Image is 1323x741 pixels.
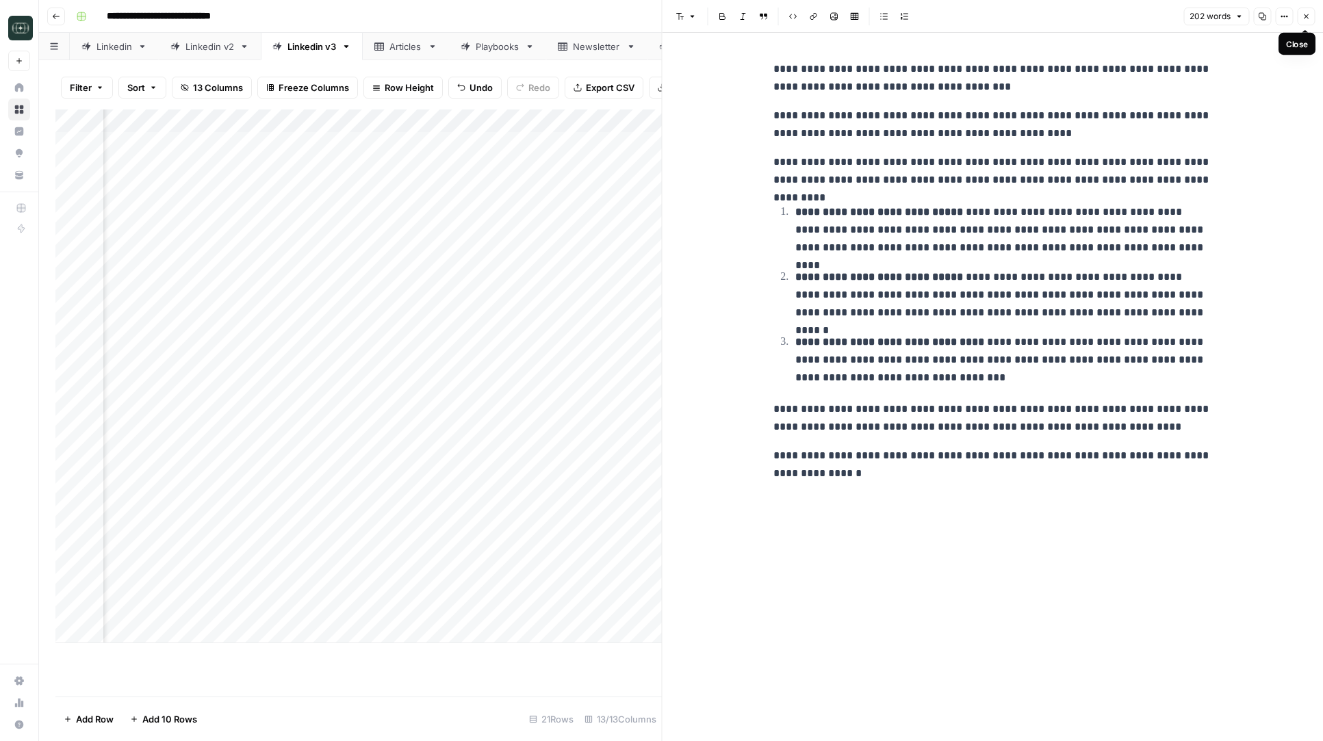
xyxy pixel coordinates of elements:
[1190,10,1231,23] span: 202 words
[546,33,647,60] a: Newsletter
[8,120,30,142] a: Insights
[363,77,443,99] button: Row Height
[476,40,519,53] div: Playbooks
[261,33,363,60] a: Linkedin v3
[185,40,234,53] div: Linkedin v2
[172,77,252,99] button: 13 Columns
[287,40,336,53] div: Linkedin v3
[385,81,434,94] span: Row Height
[142,712,197,726] span: Add 10 Rows
[363,33,449,60] a: Articles
[8,77,30,99] a: Home
[8,692,30,714] a: Usage
[55,708,122,730] button: Add Row
[573,40,621,53] div: Newsletter
[449,33,546,60] a: Playbooks
[1183,8,1249,25] button: 202 words
[61,77,113,99] button: Filter
[579,708,662,730] div: 13/13 Columns
[279,81,349,94] span: Freeze Columns
[389,40,422,53] div: Articles
[565,77,643,99] button: Export CSV
[8,714,30,736] button: Help + Support
[8,142,30,164] a: Opportunities
[470,81,493,94] span: Undo
[507,77,559,99] button: Redo
[647,33,725,60] a: Inspo
[1286,38,1308,50] div: Close
[257,77,358,99] button: Freeze Columns
[159,33,261,60] a: Linkedin v2
[97,40,132,53] div: Linkedin
[76,712,114,726] span: Add Row
[70,33,159,60] a: Linkedin
[8,16,33,40] img: Catalyst Logo
[193,81,243,94] span: 13 Columns
[8,99,30,120] a: Browse
[528,81,550,94] span: Redo
[118,77,166,99] button: Sort
[586,81,634,94] span: Export CSV
[122,708,205,730] button: Add 10 Rows
[448,77,502,99] button: Undo
[524,708,579,730] div: 21 Rows
[8,164,30,186] a: Your Data
[8,11,30,45] button: Workspace: Catalyst
[70,81,92,94] span: Filter
[127,81,145,94] span: Sort
[8,670,30,692] a: Settings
